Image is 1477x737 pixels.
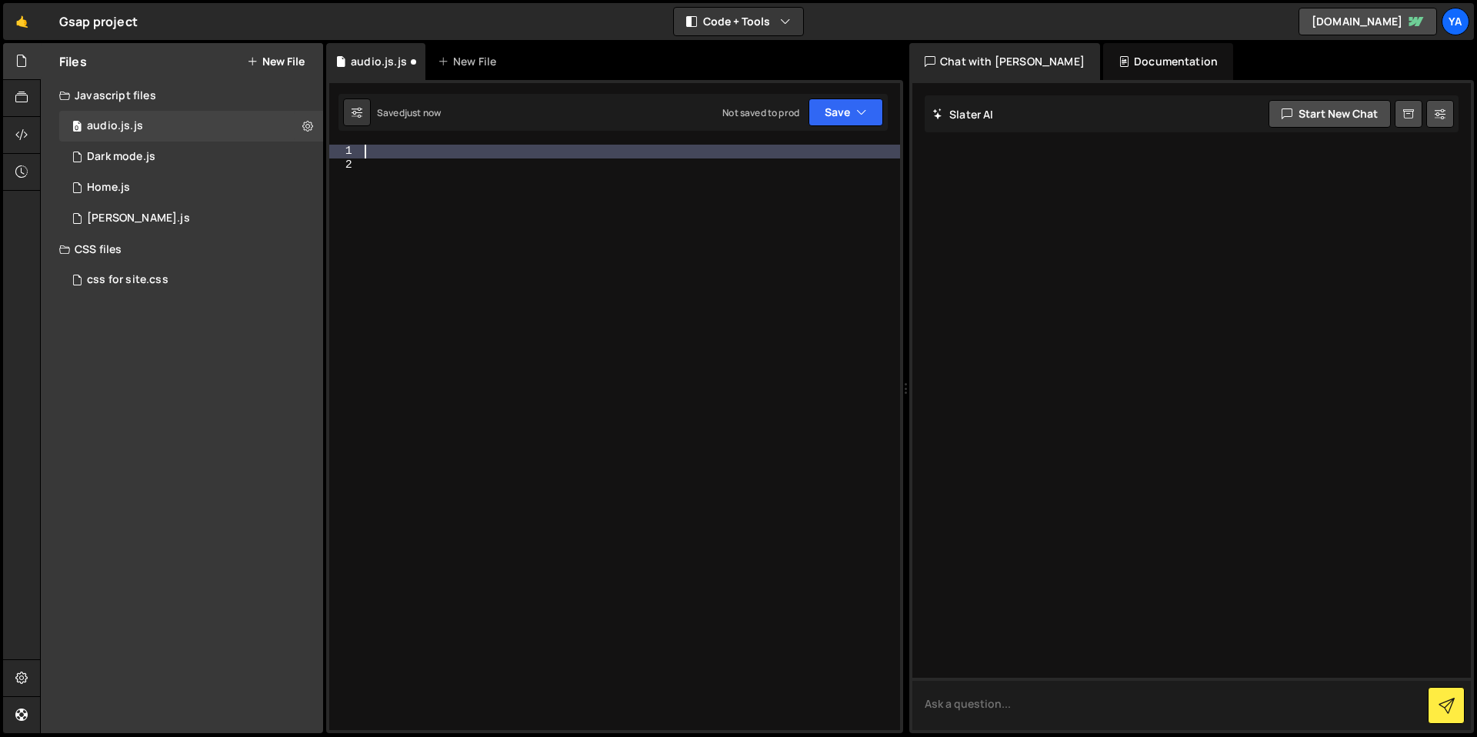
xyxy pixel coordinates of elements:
div: audio.js.js [351,54,407,69]
a: [DOMAIN_NAME] [1299,8,1437,35]
a: 🤙 [3,3,41,40]
span: 0 [72,122,82,134]
div: 1 [329,145,362,158]
div: Not saved to prod [722,106,799,119]
div: New File [438,54,502,69]
div: Home.js [87,181,130,195]
div: 16027/42924.js [59,172,323,203]
div: 2 [329,158,362,172]
div: Javascript files [41,80,323,111]
div: Dark mode.js [87,150,155,164]
div: [PERSON_NAME].js [87,212,190,225]
button: New File [247,55,305,68]
div: audio.js.js [87,119,143,133]
button: Save [809,98,883,126]
div: css for site.css [87,273,168,287]
button: Code + Tools [674,8,803,35]
div: Documentation [1103,43,1233,80]
div: Gsap project [59,12,138,31]
div: just now [405,106,441,119]
h2: Files [59,53,87,70]
div: CSS files [41,234,323,265]
button: Start new chat [1269,100,1391,128]
h2: Slater AI [932,107,994,122]
div: 16027/43482.css [59,265,323,295]
a: ya [1442,8,1469,35]
div: 16027/43086.js [59,142,323,172]
div: Chat with [PERSON_NAME] [909,43,1100,80]
div: Saved [377,106,441,119]
div: 16027/48021.js [59,111,323,142]
div: 16027/42923.js [59,203,323,234]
